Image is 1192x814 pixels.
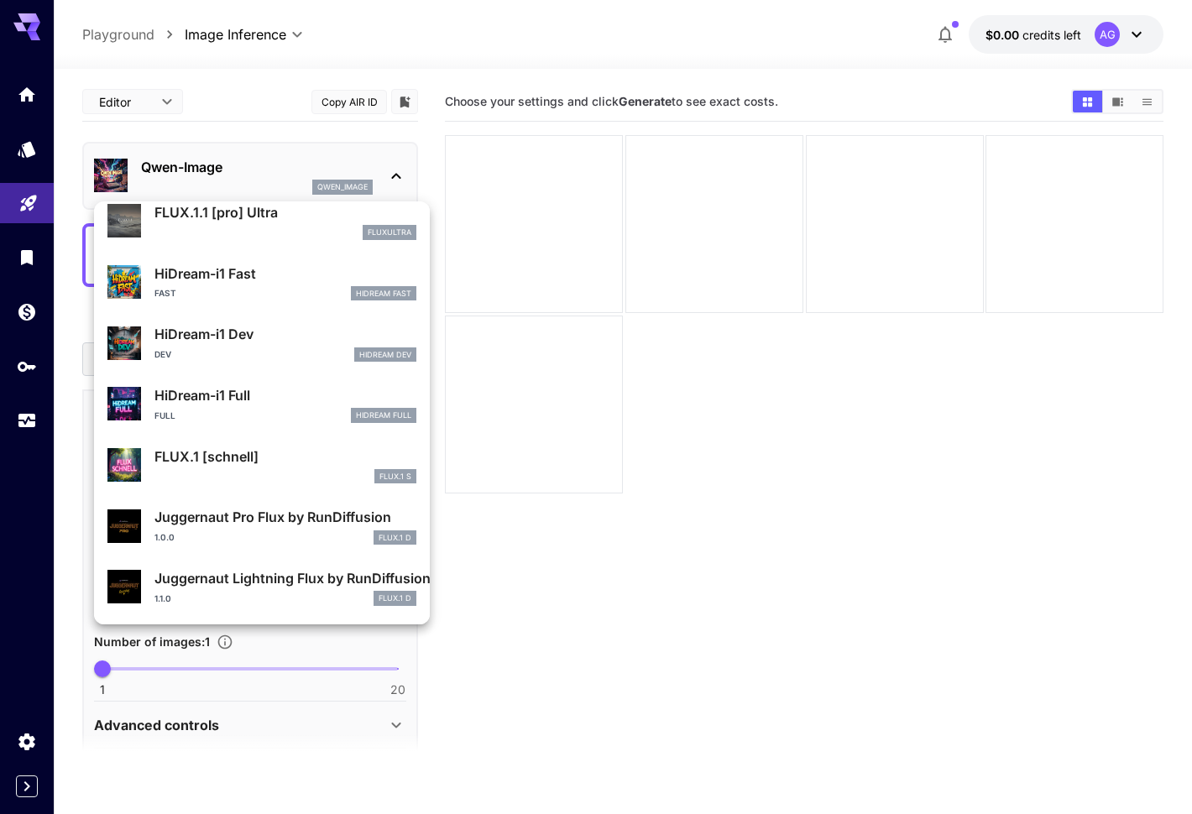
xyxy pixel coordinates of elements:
[107,500,416,551] div: Juggernaut Pro Flux by RunDiffusion1.0.0FLUX.1 D
[359,349,411,361] p: HiDream Dev
[154,507,416,527] p: Juggernaut Pro Flux by RunDiffusion
[107,317,416,368] div: HiDream-i1 DevDevHiDream Dev
[107,257,416,308] div: HiDream-i1 FastFastHiDream Fast
[154,202,416,222] p: FLUX.1.1 [pro] Ultra
[154,592,171,605] p: 1.1.0
[379,471,411,483] p: FLUX.1 S
[154,531,175,544] p: 1.0.0
[154,287,176,300] p: Fast
[356,410,411,421] p: HiDream Full
[154,385,416,405] p: HiDream-i1 Full
[107,440,416,491] div: FLUX.1 [schnell]FLUX.1 S
[154,410,175,422] p: Full
[379,532,411,544] p: FLUX.1 D
[107,196,416,247] div: FLUX.1.1 [pro] Ultrafluxultra
[368,227,411,238] p: fluxultra
[154,568,416,588] p: Juggernaut Lightning Flux by RunDiffusion
[154,264,416,284] p: HiDream-i1 Fast
[154,348,171,361] p: Dev
[107,561,416,613] div: Juggernaut Lightning Flux by RunDiffusion1.1.0FLUX.1 D
[154,446,416,467] p: FLUX.1 [schnell]
[107,378,416,430] div: HiDream-i1 FullFullHiDream Full
[154,324,416,344] p: HiDream-i1 Dev
[356,288,411,300] p: HiDream Fast
[379,592,411,604] p: FLUX.1 D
